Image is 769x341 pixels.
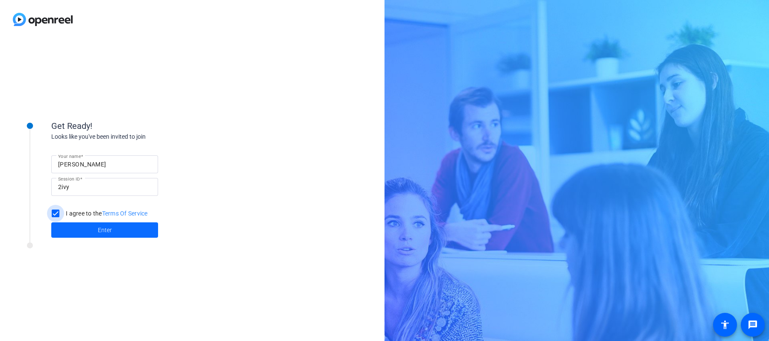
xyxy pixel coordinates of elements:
[102,210,148,217] a: Terms Of Service
[98,226,112,235] span: Enter
[51,132,222,141] div: Looks like you've been invited to join
[748,320,758,330] mat-icon: message
[58,176,80,181] mat-label: Session ID
[64,209,148,218] label: I agree to the
[58,154,81,159] mat-label: Your name
[720,320,730,330] mat-icon: accessibility
[51,119,222,132] div: Get Ready!
[51,222,158,238] button: Enter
